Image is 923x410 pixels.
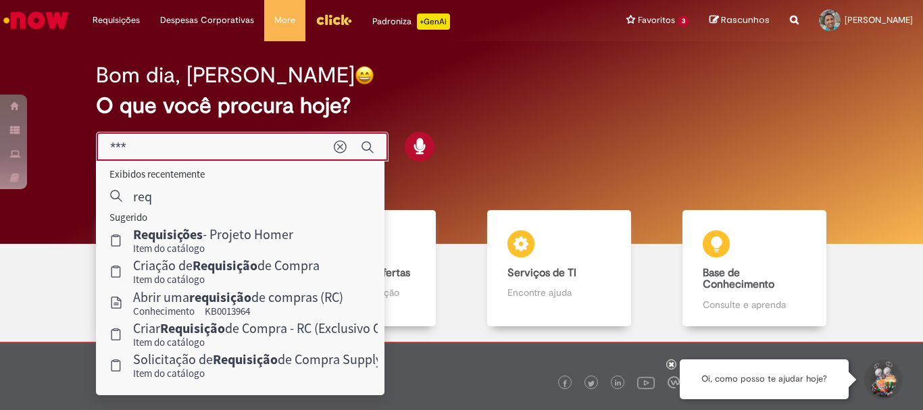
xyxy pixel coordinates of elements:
a: Rascunhos [709,14,770,27]
img: logo_footer_twitter.png [588,380,595,387]
img: happy-face.png [355,66,374,85]
a: Base de Conhecimento Consulte e aprenda [657,210,852,327]
p: Encontre ajuda [507,286,610,299]
span: 3 [678,16,689,27]
a: Tirar dúvidas Tirar dúvidas com Lupi Assist e Gen Ai [71,210,266,327]
span: Despesas Corporativas [160,14,254,27]
p: +GenAi [417,14,450,30]
b: Serviços de TI [507,266,576,280]
span: Favoritos [638,14,675,27]
b: Base de Conhecimento [703,266,774,292]
h2: Bom dia, [PERSON_NAME] [96,63,355,87]
span: [PERSON_NAME] [845,14,913,26]
div: Padroniza [372,14,450,30]
span: More [274,14,295,27]
p: Consulte e aprenda [703,298,805,311]
img: logo_footer_youtube.png [637,374,655,391]
img: logo_footer_workplace.png [668,376,680,388]
button: Iniciar Conversa de Suporte [862,359,903,400]
span: Rascunhos [721,14,770,26]
span: Requisições [93,14,140,27]
img: ServiceNow [1,7,71,34]
img: click_logo_yellow_360x200.png [316,9,352,30]
img: logo_footer_linkedin.png [615,380,622,388]
img: logo_footer_facebook.png [562,380,568,387]
div: Oi, como posso te ajudar hoje? [680,359,849,399]
h2: O que você procura hoje? [96,94,827,118]
a: Serviços de TI Encontre ajuda [461,210,657,327]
